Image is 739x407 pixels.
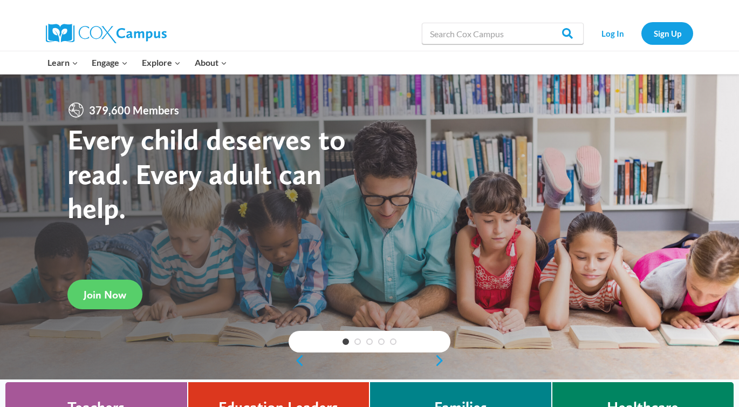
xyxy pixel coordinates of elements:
[390,338,396,345] a: 5
[142,56,181,70] span: Explore
[366,338,373,345] a: 3
[47,56,78,70] span: Learn
[354,338,361,345] a: 2
[589,22,636,44] a: Log In
[641,22,693,44] a: Sign Up
[422,23,584,44] input: Search Cox Campus
[289,354,305,367] a: previous
[40,51,234,74] nav: Primary Navigation
[84,288,126,301] span: Join Now
[343,338,349,345] a: 1
[85,101,183,119] span: 379,600 Members
[92,56,128,70] span: Engage
[67,122,346,225] strong: Every child deserves to read. Every adult can help.
[46,24,167,43] img: Cox Campus
[289,350,450,371] div: content slider buttons
[195,56,227,70] span: About
[434,354,450,367] a: next
[589,22,693,44] nav: Secondary Navigation
[378,338,385,345] a: 4
[67,280,142,309] a: Join Now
